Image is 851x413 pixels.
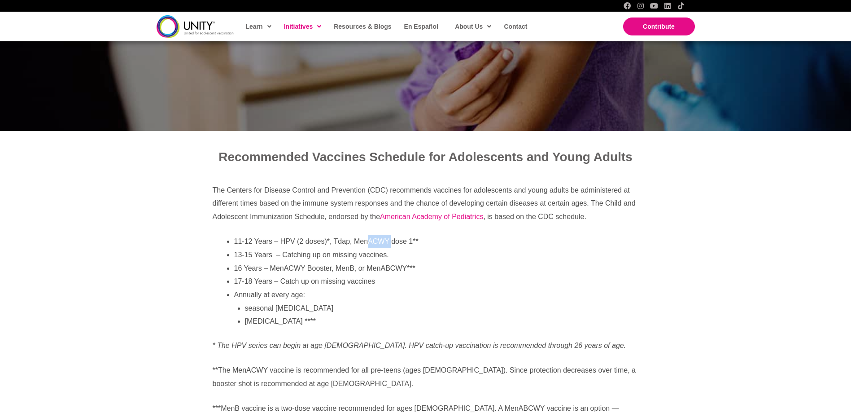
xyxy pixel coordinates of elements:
li: 11-12 Years – HPV (2 doses)*, Tdap, MenACWY dose 1** [234,235,639,248]
a: TikTok [677,2,685,9]
span: Resources & Blogs [334,23,391,30]
span: About Us [455,20,491,33]
a: LinkedIn [664,2,671,9]
span: Learn [246,20,271,33]
a: Instagram [637,2,644,9]
em: * The HPV series can begin at age [DEMOGRAPHIC_DATA]. HPV catch-up vaccination is recommended thr... [213,342,626,349]
span: Contact [504,23,527,30]
p: **The MenACWY vaccine is recommended for all pre-teens (ages [DEMOGRAPHIC_DATA]). Since protectio... [213,364,639,390]
a: About Us [450,16,495,37]
a: En Español [400,16,442,37]
span: En Español [404,23,438,30]
span: Recommended Vaccines Schedule for Adolescents and Young Adults [218,150,633,164]
li: seasonal [MEDICAL_DATA] [245,302,639,315]
span: Initiatives [284,20,322,33]
a: Contribute [623,18,695,35]
li: 13-15 Years – Catching up on missing vaccines. [234,248,639,262]
a: Facebook [624,2,631,9]
li: 16 Years – MenACWY Booster, MenB, or MenABCWY*** [234,262,639,275]
a: Resources & Blogs [329,16,395,37]
li: Annually at every age: [234,288,639,328]
a: American Academy of Pediatrics [380,213,483,220]
a: Contact [499,16,531,37]
p: The Centers for Disease Control and Prevention (CDC) recommends vaccines for adolescents and youn... [213,184,639,224]
li: 17-18 Years – Catch up on missing vaccines [234,275,639,288]
span: Contribute [643,23,675,30]
a: YouTube [650,2,658,9]
img: unity-logo-dark [157,15,234,37]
